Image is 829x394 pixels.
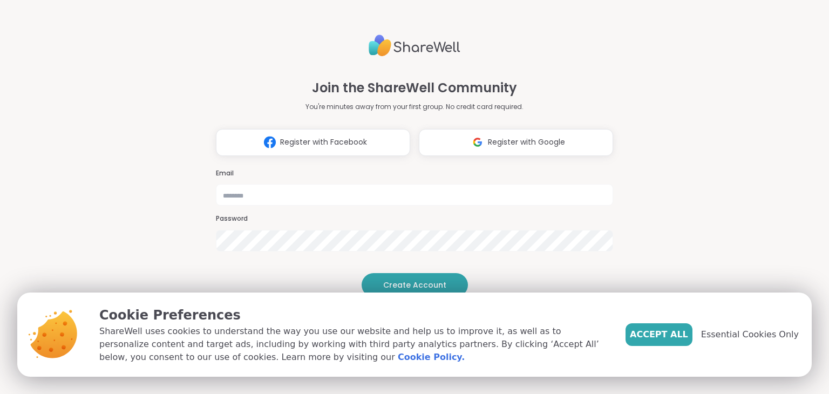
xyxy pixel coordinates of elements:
[99,325,608,364] p: ShareWell uses cookies to understand the way you use our website and help us to improve it, as we...
[398,351,465,364] a: Cookie Policy.
[305,102,524,112] p: You're minutes away from your first group. No credit card required.
[369,30,460,61] img: ShareWell Logo
[467,132,488,152] img: ShareWell Logomark
[99,305,608,325] p: Cookie Preferences
[626,323,692,346] button: Accept All
[216,214,613,223] h3: Password
[383,280,446,290] span: Create Account
[312,78,517,98] h1: Join the ShareWell Community
[216,169,613,178] h3: Email
[362,273,468,297] button: Create Account
[260,132,280,152] img: ShareWell Logomark
[419,129,613,156] button: Register with Google
[216,129,410,156] button: Register with Facebook
[701,328,799,341] span: Essential Cookies Only
[488,137,565,148] span: Register with Google
[280,137,367,148] span: Register with Facebook
[630,328,688,341] span: Accept All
